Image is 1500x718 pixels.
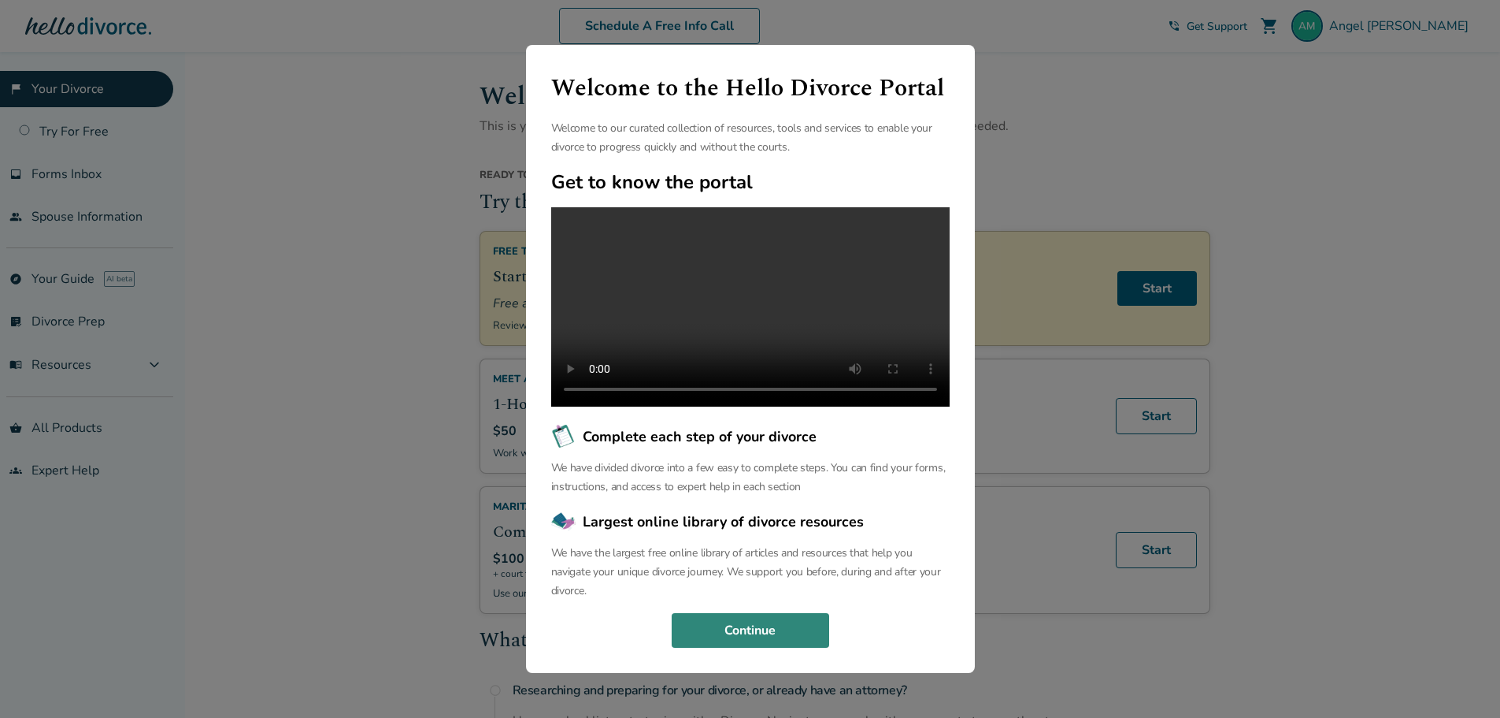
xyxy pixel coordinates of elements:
[551,169,950,195] h2: Get to know the portal
[551,119,950,157] p: Welcome to our curated collection of resources, tools and services to enable your divorce to prog...
[583,426,817,447] span: Complete each step of your divorce
[672,613,829,648] button: Continue
[551,459,950,497] p: We have divided divorce into a few easy to complete steps. You can find your forms, instructions,...
[551,424,576,449] img: Complete each step of your divorce
[583,512,864,532] span: Largest online library of divorce resources
[1421,642,1500,718] iframe: Chat Widget
[551,544,950,601] p: We have the largest free online library of articles and resources that help you navigate your uni...
[551,70,950,106] h1: Welcome to the Hello Divorce Portal
[551,509,576,534] img: Largest online library of divorce resources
